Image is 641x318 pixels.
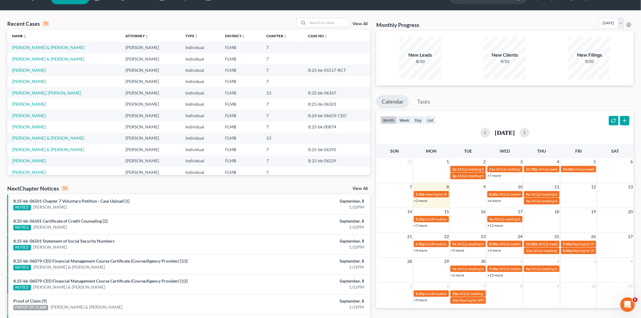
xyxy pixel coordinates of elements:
[376,95,409,108] a: Calendar
[251,278,364,284] div: September, 8
[526,199,530,203] span: 9a
[426,192,473,197] span: Hearing for [PERSON_NAME]
[261,110,304,121] td: 7
[121,53,181,65] td: [PERSON_NAME]
[261,76,304,87] td: 7
[399,58,442,65] div: 8/10
[181,133,220,144] td: Individual
[13,218,108,224] a: 8:25-bk-06501 Certificate of Credit Counseling [2]
[628,183,634,190] span: 13
[517,233,523,240] span: 24
[488,248,501,253] a: +3 more
[499,267,557,271] span: 341(a) meeting for [PERSON_NAME]
[480,258,487,265] span: 30
[12,158,46,163] a: [PERSON_NAME]
[12,79,46,84] a: [PERSON_NAME]
[261,133,304,144] td: 13
[33,284,105,290] a: [PERSON_NAME] & [PERSON_NAME]
[397,116,412,124] button: week
[121,121,181,132] td: [PERSON_NAME]
[304,110,370,121] td: 8:24-bk-06659-CED
[457,174,548,178] span: 341(a) meeting for [PERSON_NAME] & [PERSON_NAME]
[195,35,198,38] i: unfold_more
[489,192,498,197] span: 8:30a
[121,42,181,53] td: [PERSON_NAME]
[12,56,84,61] a: [PERSON_NAME] & [PERSON_NAME]
[443,208,450,215] span: 15
[220,110,261,121] td: FLMB
[452,291,458,296] span: 10a
[121,65,181,76] td: [PERSON_NAME]
[628,208,634,215] span: 20
[12,135,84,141] a: [PERSON_NAME] & [PERSON_NAME]
[554,233,560,240] span: 25
[484,58,526,65] div: 9/10
[568,58,611,65] div: 9/20
[251,264,364,270] div: 1:01PM
[23,35,27,38] i: unfold_more
[186,34,198,38] a: Typeunfold_more
[220,65,261,76] td: FLMB
[459,298,506,303] span: Hearing for [PERSON_NAME]
[628,283,634,290] span: 11
[489,217,493,221] span: 9a
[13,298,47,303] a: Proof of Claim [9]
[266,34,287,38] a: Chapterunfold_more
[121,167,181,178] td: [PERSON_NAME]
[261,65,304,76] td: 7
[538,167,596,171] span: 341(a) meeting for [PERSON_NAME]
[12,68,46,73] a: [PERSON_NAME]
[181,110,220,121] td: Individual
[414,298,427,302] a: +9 more
[42,21,49,26] div: 15
[261,167,304,178] td: 7
[499,242,557,246] span: 341(a) meeting for [PERSON_NAME]
[121,144,181,155] td: [PERSON_NAME]
[556,283,560,290] span: 9
[457,242,515,246] span: 341(a) meeting for [PERSON_NAME]
[407,158,413,165] span: 31
[575,167,633,171] span: 341(a) meeting for [PERSON_NAME]
[489,242,498,246] span: 8:30a
[251,298,364,304] div: September, 8
[530,267,589,271] span: 341(a) meeting for [PERSON_NAME]
[251,204,364,210] div: 1:02PM
[251,218,364,224] div: September, 8
[443,258,450,265] span: 29
[261,87,304,98] td: 13
[488,198,501,203] a: +6 more
[261,98,304,110] td: 7
[630,258,634,265] span: 4
[494,217,584,221] span: 341(a) meeting for [PERSON_NAME] & [PERSON_NAME]
[12,113,46,118] a: [PERSON_NAME]
[457,167,548,171] span: 341(a) meeting for [PERSON_NAME] & [PERSON_NAME]
[7,20,49,27] div: Recent Cases
[593,158,597,165] span: 5
[304,121,370,132] td: 8:25-bk-00874
[538,242,596,246] span: 341(a) meeting for [PERSON_NAME]
[489,167,495,171] span: 11a
[399,51,442,58] div: New Leads
[426,148,437,154] span: Mon
[220,42,261,53] td: FLMB
[426,291,495,296] span: Confirmation Hearing for [PERSON_NAME]
[251,244,364,250] div: 1:02PM
[220,121,261,132] td: FLMB
[563,242,572,246] span: 9:30a
[495,129,515,136] h2: [DATE]
[181,121,220,132] td: Individual
[121,133,181,144] td: [PERSON_NAME]
[526,167,537,171] span: 12:30p
[483,183,487,190] span: 9
[556,258,560,265] span: 2
[499,192,557,197] span: 341(a) meeting for [PERSON_NAME]
[353,22,368,26] a: View All
[220,155,261,167] td: FLMB
[483,283,487,290] span: 7
[517,208,523,215] span: 17
[181,87,220,98] td: Individual
[13,238,115,243] a: 8:25-bk-06501 Statement of Social Security Numbers
[517,183,523,190] span: 10
[376,21,419,28] h3: Monthly Progress
[125,34,148,38] a: Attorneyunfold_more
